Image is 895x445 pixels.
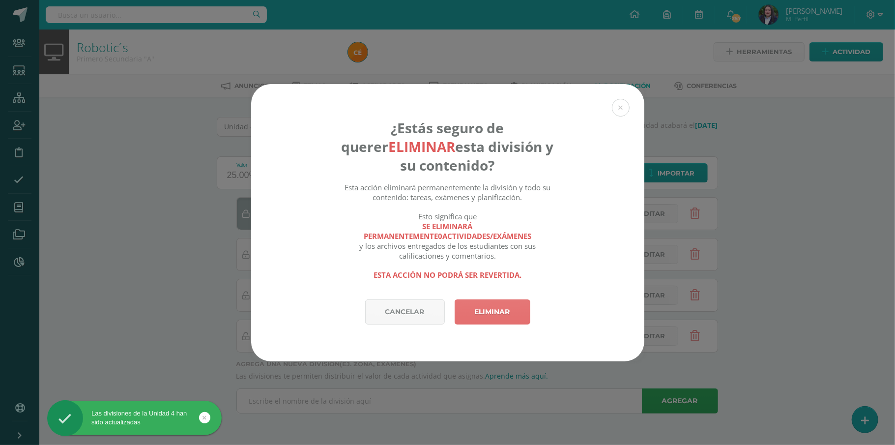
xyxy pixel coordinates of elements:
[339,211,556,261] div: Esto significa que y los archivos entregados de los estudiantes con sus calificaciones y comentar...
[612,99,630,117] button: Close (Esc)
[339,119,556,175] h4: ¿Estás seguro de querer esta división y su contenido?
[455,299,530,325] a: Eliminar
[374,270,521,280] strong: Esta acción no podrá ser revertida.
[365,299,445,325] a: Cancelar
[389,137,456,156] strong: eliminar
[339,182,556,202] div: Esta acción eliminará permanentemente la división y todo su contenido: tareas, exámenes y planifi...
[438,231,442,241] span: 0
[47,409,222,427] div: Las divisiones de la Unidad 4 han sido actualizadas
[339,221,556,241] strong: se eliminará permanentemente actividades/exámenes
